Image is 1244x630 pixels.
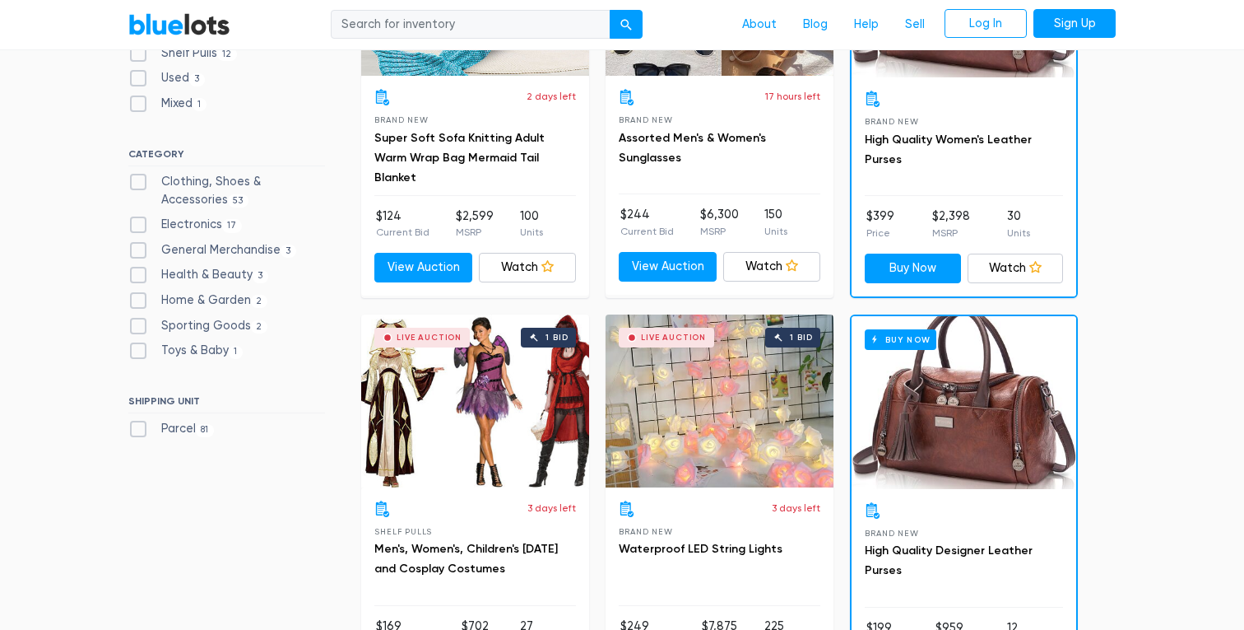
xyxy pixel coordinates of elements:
[520,208,543,240] li: 100
[128,173,325,208] label: Clothing, Shoes & Accessories
[700,224,739,239] p: MSRP
[772,501,820,516] p: 3 days left
[764,224,787,239] p: Units
[700,206,739,239] li: $6,300
[932,226,970,240] p: MSRP
[128,317,267,335] label: Sporting Goods
[128,216,242,234] label: Electronics
[619,115,672,124] span: Brand New
[128,266,268,284] label: Health & Beauty
[128,12,230,36] a: BlueLots
[865,329,936,350] h6: Buy Now
[527,501,576,516] p: 3 days left
[128,342,243,360] label: Toys & Baby
[865,254,961,283] a: Buy Now
[606,315,833,488] a: Live Auction 1 bid
[865,544,1033,577] a: High Quality Designer Leather Purses
[865,133,1032,166] a: High Quality Women's Leather Purses
[852,316,1076,489] a: Buy Now
[527,89,576,104] p: 2 days left
[376,208,429,240] li: $124
[723,252,821,282] a: Watch
[841,9,892,40] a: Help
[866,226,894,240] p: Price
[374,542,558,576] a: Men's, Women's, Children's [DATE] and Cosplay Costumes
[456,208,494,240] li: $2,599
[790,9,841,40] a: Blog
[1033,9,1116,39] a: Sign Up
[479,253,577,282] a: Watch
[1007,226,1030,240] p: Units
[228,194,248,208] span: 53
[251,320,267,334] span: 2
[520,225,543,240] p: Units
[456,225,494,240] p: MSRP
[128,395,325,413] h6: SHIPPING UNIT
[865,117,918,126] span: Brand New
[619,252,717,282] a: View Auction
[222,219,242,232] span: 17
[128,44,237,63] label: Shelf Pulls
[374,131,545,184] a: Super Soft Sofa Knitting Adult Warm Wrap Bag Mermaid Tail Blanket
[128,95,207,113] label: Mixed
[128,241,296,259] label: General Merchandise
[374,253,472,282] a: View Auction
[251,295,267,308] span: 2
[968,254,1064,283] a: Watch
[729,9,790,40] a: About
[619,542,782,556] a: Waterproof LED String Lights
[193,98,207,111] span: 1
[545,334,568,342] div: 1 bid
[189,73,205,86] span: 3
[196,424,214,437] span: 81
[376,225,429,240] p: Current Bid
[331,10,610,40] input: Search for inventory
[128,69,205,87] label: Used
[229,346,243,359] span: 1
[932,208,970,240] li: $2,398
[397,334,462,342] div: Live Auction
[374,115,428,124] span: Brand New
[361,315,589,488] a: Live Auction 1 bid
[866,208,894,240] li: $399
[765,89,820,104] p: 17 hours left
[253,270,268,283] span: 3
[1007,208,1030,240] li: 30
[764,206,787,239] li: 150
[620,224,674,239] p: Current Bid
[281,245,296,258] span: 3
[128,148,325,166] h6: CATEGORY
[892,9,938,40] a: Sell
[374,527,432,536] span: Shelf Pulls
[945,9,1027,39] a: Log In
[128,420,214,438] label: Parcel
[641,334,706,342] div: Live Auction
[128,292,267,310] label: Home & Garden
[865,529,918,538] span: Brand New
[619,131,766,165] a: Assorted Men's & Women's Sunglasses
[619,527,672,536] span: Brand New
[620,206,674,239] li: $244
[217,48,237,61] span: 12
[790,334,812,342] div: 1 bid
